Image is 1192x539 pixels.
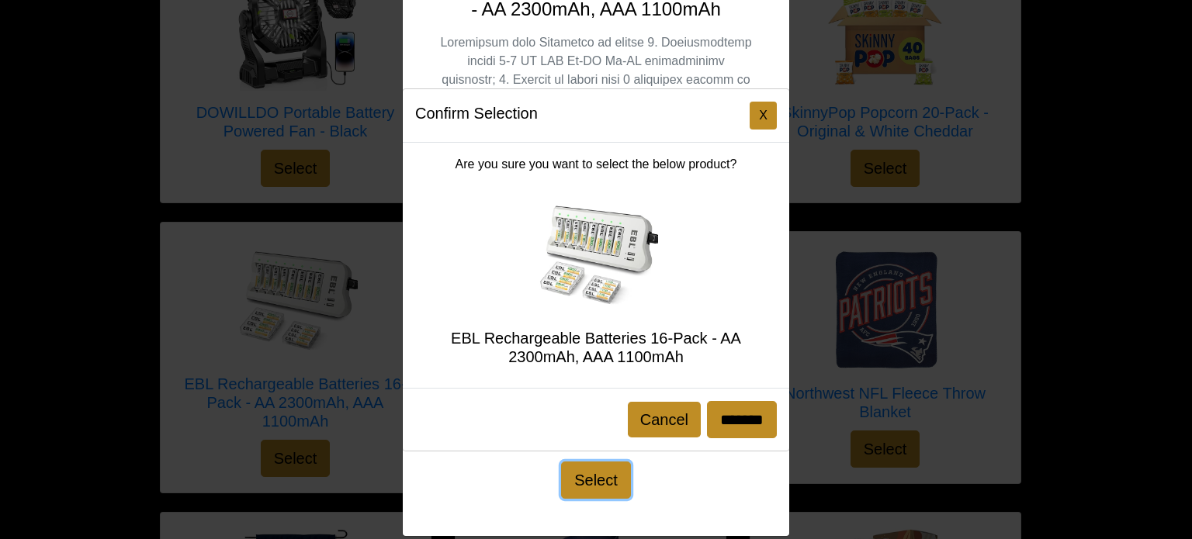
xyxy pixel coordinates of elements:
div: Are you sure you want to select the below product? [403,143,789,388]
img: EBL Rechargeable Batteries 16-Pack - AA 2300mAh, AAA 1100mAh [534,192,658,316]
h5: Confirm Selection [415,102,538,125]
h5: EBL Rechargeable Batteries 16-Pack - AA 2300mAh, AAA 1100mAh [415,329,777,366]
button: Close [750,102,777,130]
button: Cancel [628,402,701,437]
